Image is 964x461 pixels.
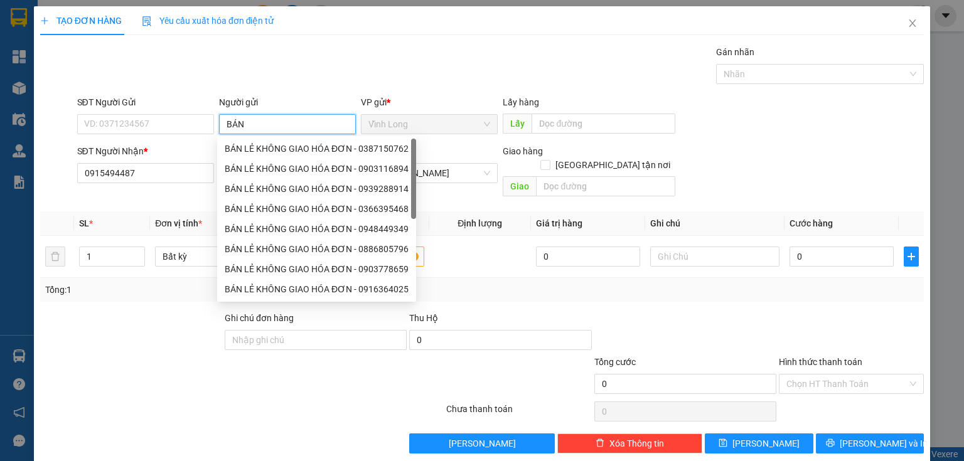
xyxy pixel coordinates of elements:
[225,262,409,276] div: BÁN LẺ KHÔNG GIAO HÓA ĐƠN - 0903778659
[40,16,122,26] span: TẠO ĐƠN HÀNG
[503,97,539,107] span: Lấy hàng
[732,437,800,450] span: [PERSON_NAME]
[719,438,727,448] span: save
[594,357,636,367] span: Tổng cước
[779,357,862,367] label: Hình thức thanh toán
[40,16,49,25] span: plus
[368,164,490,183] span: TP. Hồ Chí Minh
[217,179,416,199] div: BÁN LẺ KHÔNG GIAO HÓA ĐƠN - 0939288914
[77,144,214,158] div: SĐT Người Nhận
[142,16,152,26] img: icon
[225,202,409,216] div: BÁN LẺ KHÔNG GIAO HÓA ĐƠN - 0366395468
[904,246,919,267] button: plus
[503,176,536,196] span: Giao
[225,182,409,196] div: BÁN LẺ KHÔNG GIAO HÓA ĐƠN - 0939288914
[225,313,294,323] label: Ghi chú đơn hàng
[904,252,918,262] span: plus
[908,18,918,28] span: close
[217,159,416,179] div: BÁN LẺ KHÔNG GIAO HÓA ĐƠN - 0903116894
[536,176,675,196] input: Dọc đường
[45,246,65,267] button: delete
[645,211,785,236] th: Ghi chú
[503,114,532,134] span: Lấy
[217,219,416,239] div: BÁN LẺ KHÔNG GIAO HÓA ĐƠN - 0948449349
[536,246,640,267] input: 0
[217,259,416,279] div: BÁN LẺ KHÔNG GIAO HÓA ĐƠN - 0903778659
[532,114,675,134] input: Dọc đường
[163,247,277,266] span: Bất kỳ
[225,282,409,296] div: BÁN LẺ KHÔNG GIAO HÓA ĐƠN - 0916364025
[503,146,543,156] span: Giao hàng
[705,433,813,453] button: save[PERSON_NAME]
[217,199,416,219] div: BÁN LẺ KHÔNG GIAO HÓA ĐƠN - 0366395468
[790,218,833,228] span: Cước hàng
[225,142,409,156] div: BÁN LẺ KHÔNG GIAO HÓA ĐƠN - 0387150762
[217,279,416,299] div: BÁN LẺ KHÔNG GIAO HÓA ĐƠN - 0916364025
[409,313,438,323] span: Thu Hộ
[361,95,498,109] div: VP gửi
[217,139,416,159] div: BÁN LẺ KHÔNG GIAO HÓA ĐƠN - 0387150762
[816,433,924,453] button: printer[PERSON_NAME] và In
[840,437,928,450] span: [PERSON_NAME] và In
[895,6,930,41] button: Close
[225,222,409,236] div: BÁN LẺ KHÔNG GIAO HÓA ĐƠN - 0948449349
[79,218,89,228] span: SL
[77,95,214,109] div: SĐT Người Gửi
[445,402,592,424] div: Chưa thanh toán
[368,115,490,134] span: Vĩnh Long
[409,433,554,453] button: [PERSON_NAME]
[650,246,779,267] input: Ghi Chú
[609,437,664,450] span: Xóa Thông tin
[219,95,356,109] div: Người gửi
[225,330,407,350] input: Ghi chú đơn hàng
[45,283,373,297] div: Tổng: 1
[449,437,516,450] span: [PERSON_NAME]
[536,218,582,228] span: Giá trị hàng
[142,16,274,26] span: Yêu cầu xuất hóa đơn điện tử
[716,47,754,57] label: Gán nhãn
[557,433,702,453] button: deleteXóa Thông tin
[217,239,416,259] div: BÁN LẺ KHÔNG GIAO HÓA ĐƠN - 0886805796
[550,158,675,172] span: [GEOGRAPHIC_DATA] tận nơi
[225,242,409,256] div: BÁN LẺ KHÔNG GIAO HÓA ĐƠN - 0886805796
[826,438,835,448] span: printer
[458,218,502,228] span: Định lượng
[155,218,202,228] span: Đơn vị tính
[225,162,409,176] div: BÁN LẺ KHÔNG GIAO HÓA ĐƠN - 0903116894
[596,438,604,448] span: delete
